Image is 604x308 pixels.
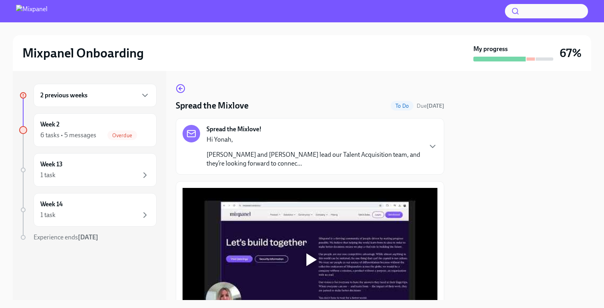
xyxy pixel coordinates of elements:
span: Due [417,103,444,109]
a: Week 131 task [19,153,157,187]
p: Hi Yonah, [207,135,421,144]
h2: Mixpanel Onboarding [22,45,144,61]
h6: Week 14 [40,200,63,209]
h4: Spread the Mixlove [176,100,248,112]
div: 6 tasks • 5 messages [40,131,96,140]
strong: Spread the Mixlove! [207,125,262,134]
span: Overdue [107,132,137,138]
h6: Week 13 [40,160,63,169]
a: Week 26 tasks • 5 messagesOverdue [19,113,157,147]
strong: [DATE] [78,233,98,241]
a: Week 141 task [19,193,157,227]
h6: Week 2 [40,120,60,129]
div: 2 previous weeks [34,84,157,107]
strong: [DATE] [427,103,444,109]
span: Experience ends [34,233,98,241]
span: September 16th, 2025 19:00 [417,102,444,110]
span: To Do [391,103,413,109]
p: [PERSON_NAME] and [PERSON_NAME] lead our Talent Acquisition team, and they’re looking forward to ... [207,150,421,168]
h3: 67% [560,46,582,60]
img: Mixpanel [16,5,48,18]
h6: 2 previous weeks [40,91,87,100]
strong: My progress [473,45,508,53]
div: 1 task [40,211,56,219]
div: 1 task [40,171,56,180]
